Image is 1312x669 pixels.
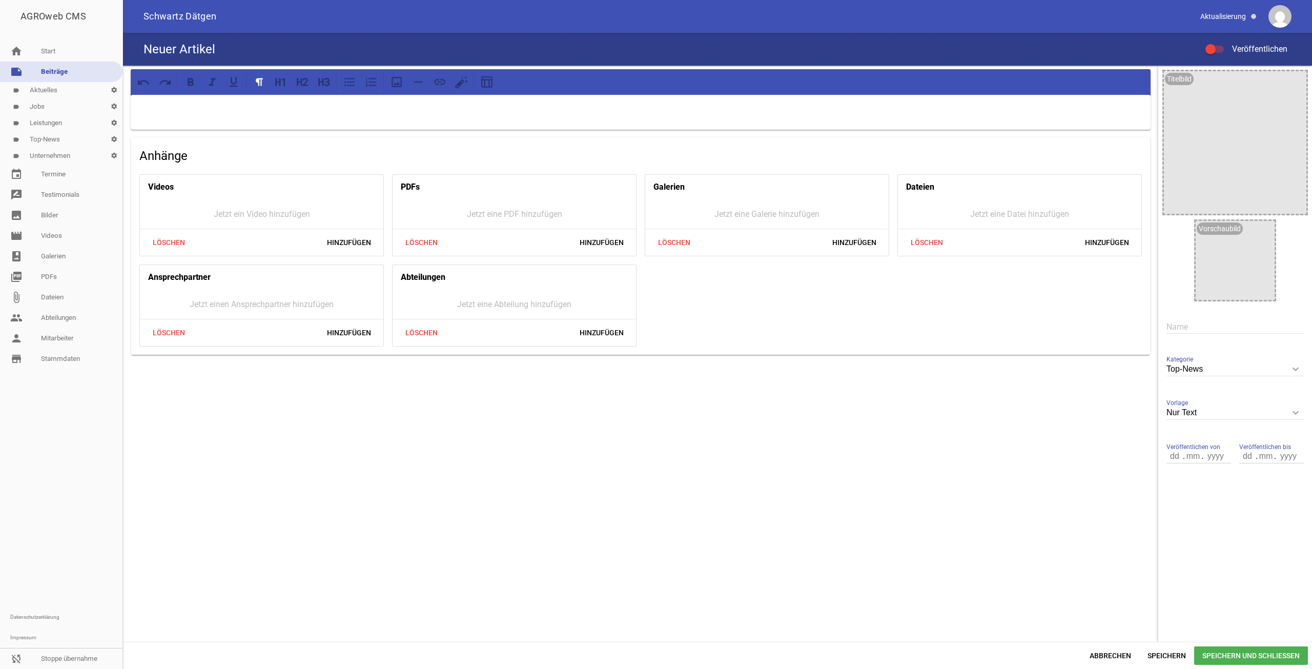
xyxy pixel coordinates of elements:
span: Speichern [1139,646,1194,665]
i: rate_review [10,189,23,201]
span: Abbrechen [1081,646,1139,665]
span: Hinzufügen [1077,233,1137,252]
i: label [13,104,19,110]
i: home [10,45,23,57]
i: image [10,209,23,221]
h4: Videos [148,179,174,195]
i: settings [106,148,122,164]
h4: Dateien [906,179,934,195]
i: label [13,87,19,94]
span: Speichern und Schließen [1194,646,1308,665]
i: people [10,312,23,324]
div: Jetzt eine PDF hinzufügen [393,199,636,229]
i: attach_file [10,291,23,303]
input: dd [1166,450,1184,463]
i: event [10,168,23,180]
div: Jetzt eine Abteilung hinzufügen [393,290,636,319]
h4: Ansprechpartner [148,269,211,286]
i: keyboard_arrow_down [1287,404,1304,421]
i: settings [106,82,122,98]
span: Löschen [144,323,193,342]
i: settings [106,98,122,115]
div: Vorschaubild [1197,222,1243,235]
i: note [10,66,23,78]
div: Jetzt eine Galerie hinzufügen [645,199,889,229]
span: Hinzufügen [319,233,379,252]
h4: Galerien [653,179,685,195]
h4: Anhänge [139,148,1142,164]
input: yyyy [1275,450,1301,463]
i: picture_as_pdf [10,271,23,283]
span: Löschen [649,233,699,252]
i: keyboard_arrow_down [1287,361,1304,377]
span: Veröffentlichen [1220,44,1287,54]
div: Jetzt einen Ansprechpartner hinzufügen [140,290,383,319]
i: label [13,153,19,159]
input: dd [1239,450,1257,463]
span: Veröffentlichen bis [1239,442,1291,452]
span: Löschen [902,233,951,252]
i: store_mall_directory [10,353,23,365]
input: yyyy [1202,450,1228,463]
i: person [10,332,23,344]
h4: Neuer Artikel [143,41,215,57]
span: Hinzufügen [824,233,885,252]
div: Titelbild [1165,73,1194,85]
span: Löschen [397,233,446,252]
i: movie [10,230,23,242]
i: settings [106,115,122,131]
span: Schwartz Dätgen [143,12,216,21]
h4: Abteilungen [401,269,445,286]
span: Hinzufügen [571,323,632,342]
span: Hinzufügen [571,233,632,252]
span: Hinzufügen [319,323,379,342]
div: Jetzt eine Datei hinzufügen [898,199,1141,229]
span: Löschen [144,233,193,252]
span: Löschen [397,323,446,342]
i: photo_album [10,250,23,262]
input: mm [1257,450,1275,463]
h4: PDFs [401,179,420,195]
input: mm [1184,450,1202,463]
i: settings [106,131,122,148]
span: Veröffentlichen von [1166,442,1220,452]
i: label [13,120,19,127]
div: Jetzt ein Video hinzufügen [140,199,383,229]
i: sync_disabled [10,653,23,665]
i: label [13,136,19,143]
